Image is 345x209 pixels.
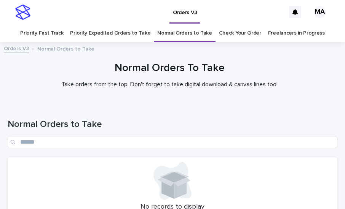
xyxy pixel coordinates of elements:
[219,24,261,42] a: Check Your Order
[8,62,331,75] h1: Normal Orders To Take
[157,24,212,42] a: Normal Orders to Take
[8,136,337,148] input: Search
[70,24,150,42] a: Priority Expedited Orders to Take
[20,24,63,42] a: Priority Fast Track
[15,5,30,20] img: stacker-logo-s-only.png
[17,81,322,88] p: Take orders from the top. Don't forget to take digital download & canvas lines too!
[4,44,29,52] a: Orders V3
[314,6,326,18] div: MA
[8,119,337,130] h1: Normal Orders to Take
[268,24,325,42] a: Freelancers in Progress
[37,44,94,52] p: Normal Orders to Take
